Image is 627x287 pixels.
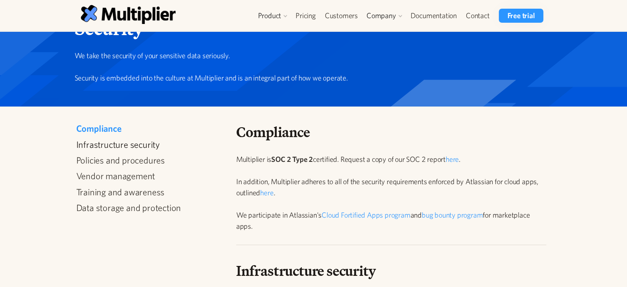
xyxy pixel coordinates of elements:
div: Product [254,9,291,23]
div: Company [366,11,396,21]
a: Vendor management [76,171,221,181]
div: Company [362,9,406,23]
p: Multiplier is certified. Request a copy of our SOC 2 report . In addition, Multiplier adheres to ... [236,154,547,232]
h1: Security [75,17,547,40]
a: Free trial [499,9,543,23]
strong: SOC 2 Type 2 [271,155,313,164]
div: Product [258,11,281,21]
h2: Compliance [236,123,547,141]
strong: Infrastructure security [236,260,376,282]
a: Documentation [406,9,461,23]
a: here [446,155,459,164]
a: Training and awareness [76,187,221,197]
a: Policies and procedures [76,155,221,166]
a: bug bounty program [422,211,483,219]
a: Compliance [76,123,221,134]
a: Contact [461,9,494,23]
p: We take the security of your sensitive data seriously. Security is embedded into the culture at M... [75,50,547,83]
a: Pricing [291,9,320,23]
a: Infrastructure security [76,139,221,150]
a: Cloud Fortified Apps program [322,211,410,219]
a: here [260,188,273,197]
a: Data storage and protection [76,202,221,213]
a: Customers [320,9,362,23]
